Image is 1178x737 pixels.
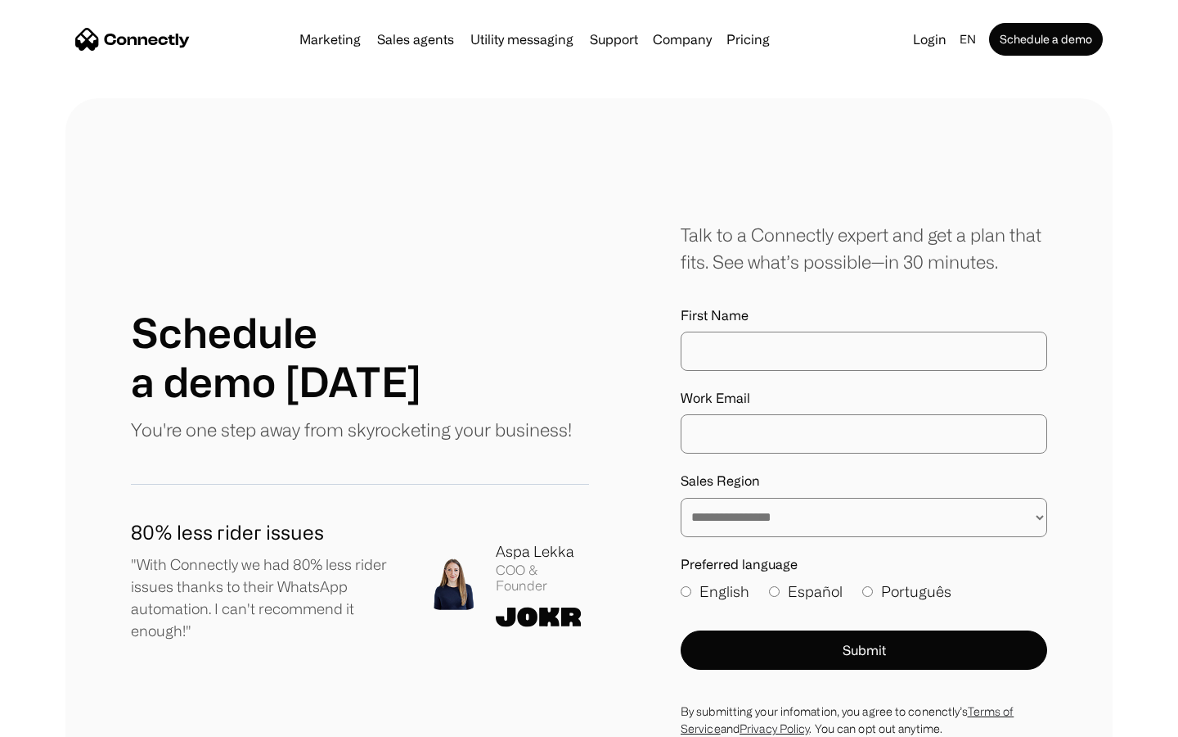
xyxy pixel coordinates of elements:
h1: 80% less rider issues [131,518,401,547]
input: Português [862,586,873,597]
button: Submit [681,631,1047,670]
div: en [960,28,976,51]
a: Login [906,28,953,51]
div: Company [648,28,717,51]
div: COO & Founder [496,563,589,594]
div: Talk to a Connectly expert and get a plan that fits. See what’s possible—in 30 minutes. [681,221,1047,275]
a: Schedule a demo [989,23,1103,56]
a: Terms of Service [681,705,1014,735]
a: Support [583,33,645,46]
a: Privacy Policy [740,722,809,735]
ul: Language list [33,708,98,731]
p: You're one step away from skyrocketing your business! [131,416,572,443]
div: Aspa Lekka [496,540,589,563]
input: English [681,586,691,597]
a: Pricing [720,33,776,46]
div: Company [653,28,712,51]
input: Español [769,586,780,597]
a: Utility messaging [464,33,580,46]
p: "With Connectly we had 80% less rider issues thanks to their WhatsApp automation. I can't recomme... [131,554,401,642]
label: Sales Region [681,473,1047,489]
h1: Schedule a demo [DATE] [131,308,421,406]
label: Español [769,581,843,603]
div: en [953,28,986,51]
label: English [681,581,749,603]
a: Sales agents [371,33,461,46]
aside: Language selected: English [16,707,98,731]
a: home [75,27,190,52]
label: Preferred language [681,557,1047,572]
label: Português [862,581,951,603]
div: By submitting your infomation, you agree to conenctly’s and . You can opt out anytime. [681,703,1047,737]
a: Marketing [293,33,367,46]
label: First Name [681,308,1047,323]
label: Work Email [681,391,1047,406]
